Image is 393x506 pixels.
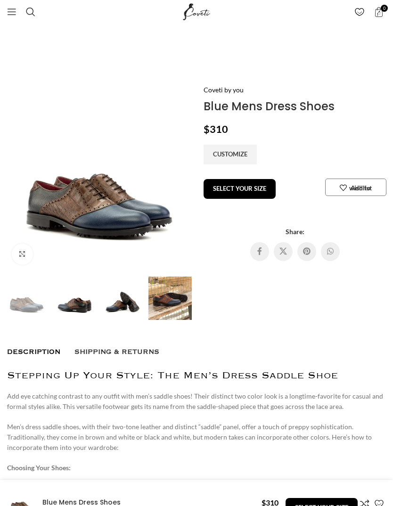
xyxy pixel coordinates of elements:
a: 0 [369,2,388,21]
img: Blue Mens Dress Shoes [101,277,144,320]
span: 0 [381,5,388,12]
img: Blue Mens Dress Shoes [148,277,192,320]
a: Coveti by you [204,85,244,95]
div: My Wishlist [350,2,369,21]
a: WhatsApp social link [321,242,340,261]
span: Share: [204,227,386,237]
span: $ [204,123,210,135]
img: Blue Mens Dress Shoes [53,277,96,320]
img: Blue Mens Dress Shoes [5,85,192,272]
img: Blue Mens Dress Shoes [5,277,48,320]
a: Fancy designing your own shoe? | Discover Now [126,27,267,35]
p: Men’s dress saddle shoes, with their two-tone leather and distinct “saddle” panel, offer a touch ... [7,422,386,453]
button: SELECT YOUR SIZE [204,179,276,199]
a: X social link [274,242,293,261]
span: Shipping & Returns [74,348,159,356]
h2: Stepping Up Your Style: The Men’s Dress Saddle Shoe [7,370,386,382]
a: Facebook social link [250,242,269,261]
a: Pinterest social link [297,242,316,261]
a: Site logo [181,7,213,15]
p: Add eye catching contrast to any outfit with men’s saddle shoes! Their distinct two color look is... [7,391,386,412]
span: Description [7,348,60,356]
a: Open mobile menu [2,2,21,21]
bdi: 310 [204,123,228,135]
a: CUSTOMIZE [204,145,257,164]
h1: Blue Mens Dress Shoes [204,100,386,114]
strong: Choosing Your Shoes: [7,464,71,472]
a: Search [21,2,40,21]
